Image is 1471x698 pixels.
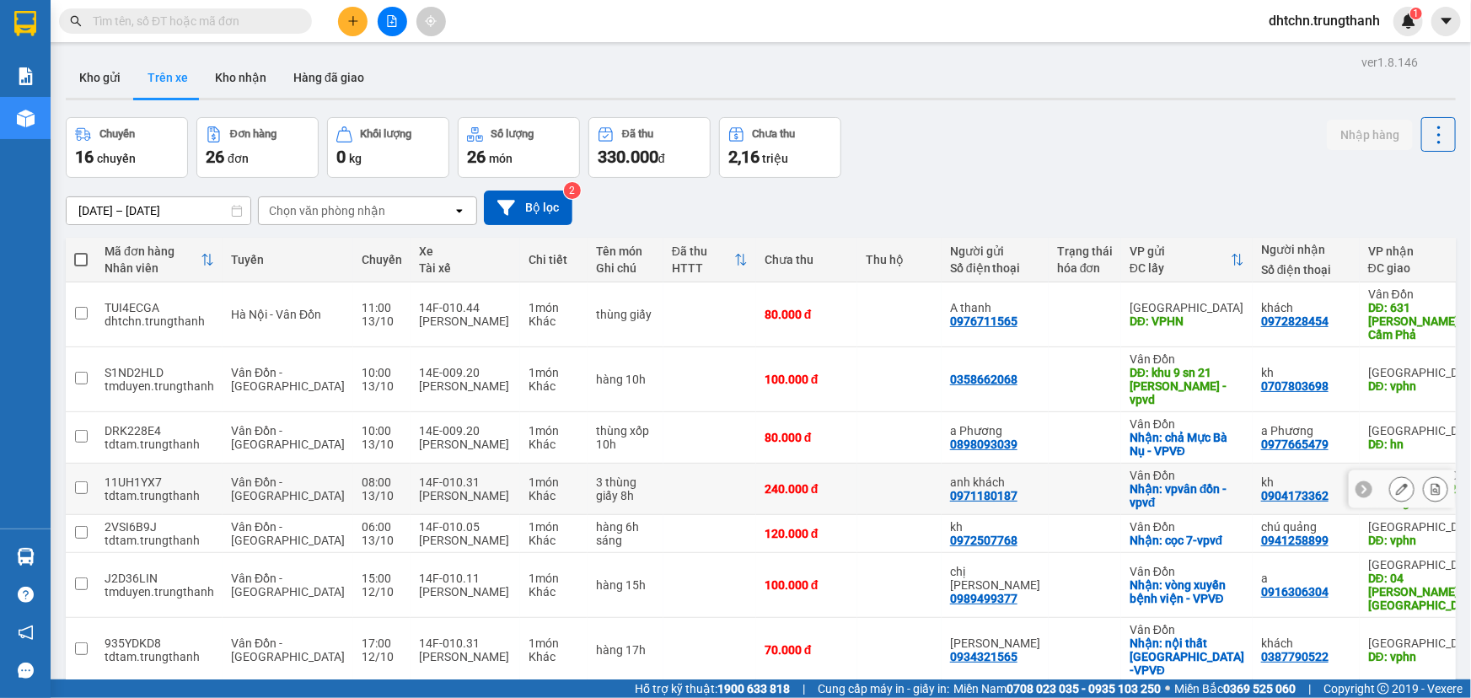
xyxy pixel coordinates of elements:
[635,679,790,698] span: Hỗ trợ kỹ thuật:
[105,244,201,258] div: Mã đơn hàng
[230,128,276,140] div: Đơn hàng
[1130,482,1244,509] div: Nhận: vpvân đồn - vpvđ
[453,204,466,217] svg: open
[231,572,345,599] span: Vân Đồn - [GEOGRAPHIC_DATA]
[529,438,579,451] div: Khác
[362,520,402,534] div: 06:00
[362,379,402,393] div: 13/10
[1130,636,1244,677] div: Nhận: nội thất Đại Lộc -VPVĐ
[105,379,214,393] div: tmduyen.trungthanh
[425,15,437,27] span: aim
[70,15,82,27] span: search
[1261,534,1329,547] div: 0941258899
[1431,7,1461,36] button: caret-down
[1261,520,1351,534] div: chú quảng
[419,314,512,328] div: [PERSON_NAME]
[1389,476,1415,502] div: Sửa đơn hàng
[18,663,34,679] span: message
[231,308,321,321] span: Hà Nội - Vân Đồn
[419,534,512,547] div: [PERSON_NAME]
[1261,650,1329,663] div: 0387790522
[1130,623,1244,636] div: Vân Đồn
[105,636,214,650] div: 935YDKD8
[728,147,760,167] span: 2,16
[596,578,655,592] div: hàng 15h
[134,57,201,98] button: Trên xe
[419,438,512,451] div: [PERSON_NAME]
[419,650,512,663] div: [PERSON_NAME]
[529,520,579,534] div: 1 món
[1439,13,1454,29] span: caret-down
[362,585,402,599] div: 12/10
[529,585,579,599] div: Khác
[105,366,214,379] div: S1ND2HLD
[765,373,849,386] div: 100.000 đ
[1261,243,1351,256] div: Người nhận
[97,152,136,165] span: chuyến
[1130,417,1244,431] div: Vân Đồn
[105,424,214,438] div: DRK228E4
[765,431,849,444] div: 80.000 đ
[950,650,1017,663] div: 0934321565
[201,57,280,98] button: Kho nhận
[1261,366,1351,379] div: kh
[950,261,1040,275] div: Số điện thoại
[419,424,512,438] div: 14E-009.20
[362,534,402,547] div: 13/10
[419,379,512,393] div: [PERSON_NAME]
[950,244,1040,258] div: Người gửi
[950,301,1040,314] div: A thanh
[672,244,734,258] div: Đã thu
[596,643,655,657] div: hàng 17h
[866,253,933,266] div: Thu hộ
[762,152,788,165] span: triệu
[362,253,402,266] div: Chuyến
[17,67,35,85] img: solution-icon
[1261,263,1351,277] div: Số điện thoại
[1261,489,1329,502] div: 0904173362
[529,489,579,502] div: Khác
[765,527,849,540] div: 120.000 đ
[327,117,449,178] button: Khối lượng0kg
[1130,352,1244,366] div: Vân Đồn
[99,128,135,140] div: Chuyến
[419,572,512,585] div: 14F-010.11
[17,110,35,127] img: warehouse-icon
[564,182,581,199] sup: 2
[1121,238,1253,282] th: Toggle SortBy
[1223,682,1296,695] strong: 0369 525 060
[950,475,1040,489] div: anh khách
[1261,314,1329,328] div: 0972828454
[336,147,346,167] span: 0
[105,585,214,599] div: tmduyen.trungthanh
[362,366,402,379] div: 10:00
[765,578,849,592] div: 100.000 đ
[105,650,214,663] div: tdtam.trungthanh
[1410,8,1422,19] sup: 1
[338,7,368,36] button: plus
[596,308,655,321] div: thùng giấy
[75,147,94,167] span: 16
[378,7,407,36] button: file-add
[529,379,579,393] div: Khác
[419,475,512,489] div: 14F-010.31
[950,373,1017,386] div: 0358662068
[419,301,512,314] div: 14F-010.44
[1174,679,1296,698] span: Miền Bắc
[596,475,655,502] div: 3 thùng giấy 8h
[362,424,402,438] div: 10:00
[280,57,378,98] button: Hàng đã giao
[950,314,1017,328] div: 0976711565
[1130,301,1244,314] div: [GEOGRAPHIC_DATA]
[1130,366,1244,406] div: DĐ: khu 9 sn 21 lý anh tông - vpvd
[1261,438,1329,451] div: 0977665479
[717,682,790,695] strong: 1900 633 818
[1007,682,1161,695] strong: 0708 023 035 - 0935 103 250
[231,636,345,663] span: Vân Đồn - [GEOGRAPHIC_DATA]
[419,489,512,502] div: [PERSON_NAME]
[105,572,214,585] div: J2D36LIN
[17,548,35,566] img: warehouse-icon
[719,117,841,178] button: Chưa thu2,16 triệu
[588,117,711,178] button: Đã thu330.000đ
[950,520,1040,534] div: kh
